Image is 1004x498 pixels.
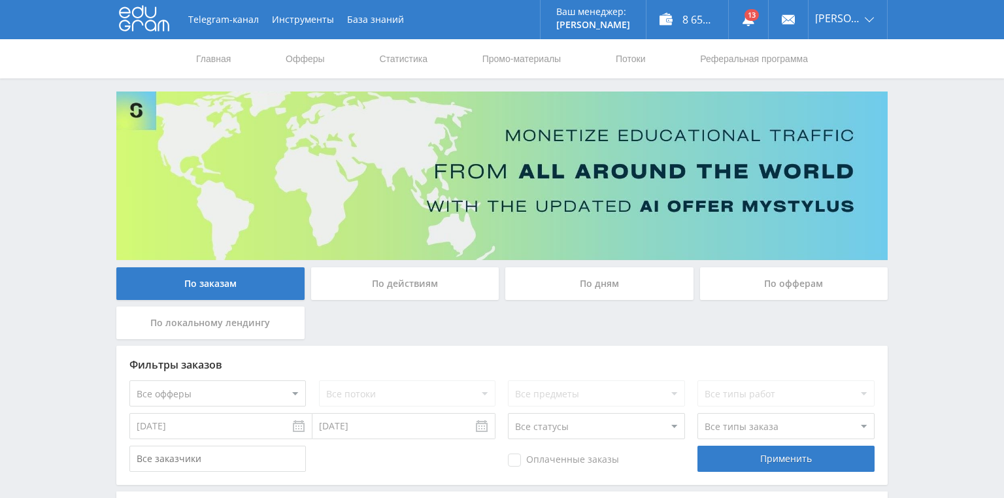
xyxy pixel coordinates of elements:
[195,39,232,78] a: Главная
[815,13,861,24] span: [PERSON_NAME]
[556,20,630,30] p: [PERSON_NAME]
[697,446,874,472] div: Применить
[508,454,619,467] span: Оплаченные заказы
[505,267,694,300] div: По дням
[699,39,809,78] a: Реферальная программа
[556,7,630,17] p: Ваш менеджер:
[700,267,888,300] div: По офферам
[116,307,305,339] div: По локальному лендингу
[378,39,429,78] a: Статистика
[311,267,499,300] div: По действиям
[481,39,562,78] a: Промо-материалы
[116,267,305,300] div: По заказам
[284,39,326,78] a: Офферы
[116,91,888,260] img: Banner
[129,359,875,371] div: Фильтры заказов
[614,39,647,78] a: Потоки
[129,446,306,472] input: Все заказчики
